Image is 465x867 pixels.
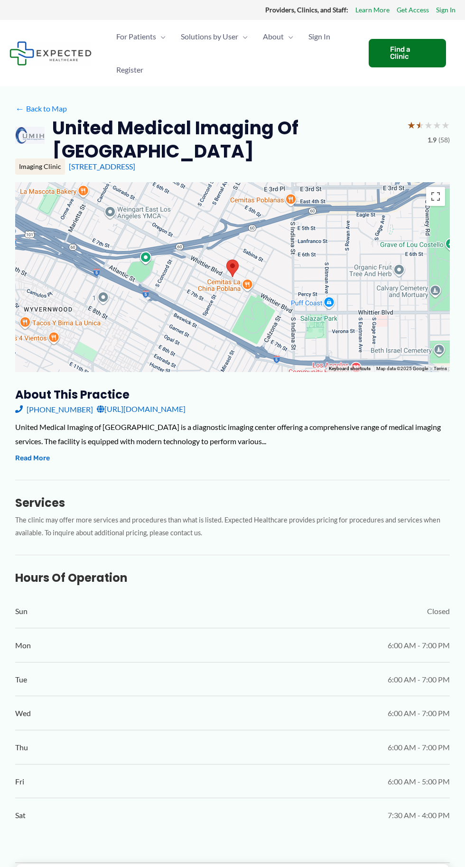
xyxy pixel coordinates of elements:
span: Menu Toggle [238,20,248,53]
a: [STREET_ADDRESS] [69,162,135,171]
a: Sign In [301,20,338,53]
span: Sign In [308,20,330,53]
span: ★ [416,116,424,134]
a: [PHONE_NUMBER] [15,402,93,416]
span: Mon [15,638,31,653]
h3: Services [15,495,450,510]
a: Find a Clinic [369,39,446,67]
span: 6:00 AM - 7:00 PM [388,672,450,687]
img: Expected Healthcare Logo - side, dark font, small [9,41,92,65]
span: Map data ©2025 Google [376,366,428,371]
a: Sign In [436,4,456,16]
span: Sat [15,808,26,822]
a: Open this area in Google Maps (opens a new window) [18,360,49,372]
span: Solutions by User [181,20,238,53]
strong: Providers, Clinics, and Staff: [265,6,348,14]
nav: Primary Site Navigation [109,20,359,86]
span: Fri [15,774,24,789]
div: United Medical Imaging of [GEOGRAPHIC_DATA] is a diagnostic imaging center offering a comprehensi... [15,420,450,448]
span: 6:00 AM - 7:00 PM [388,740,450,755]
a: ←Back to Map [15,102,67,116]
span: Menu Toggle [156,20,166,53]
span: ★ [433,116,441,134]
img: Google [18,360,49,372]
a: Register [109,53,151,86]
button: Toggle fullscreen view [426,187,445,206]
span: Sun [15,604,28,618]
a: [URL][DOMAIN_NAME] [97,402,186,416]
a: Terms (opens in new tab) [434,366,447,371]
button: Keyboard shortcuts [329,365,371,372]
span: Menu Toggle [284,20,293,53]
h3: Hours of Operation [15,570,450,585]
a: For PatientsMenu Toggle [109,20,173,53]
span: (58) [438,134,450,146]
div: Imaging Clinic [15,158,65,175]
a: Solutions by UserMenu Toggle [173,20,255,53]
span: 6:00 AM - 7:00 PM [388,706,450,720]
span: About [263,20,284,53]
span: Tue [15,672,27,687]
span: ★ [407,116,416,134]
span: Wed [15,706,31,720]
span: For Patients [116,20,156,53]
span: 1.9 [428,134,437,146]
span: 7:30 AM - 4:00 PM [388,808,450,822]
span: 6:00 AM - 7:00 PM [388,638,450,653]
button: Read More [15,453,50,464]
a: Get Access [397,4,429,16]
a: AboutMenu Toggle [255,20,301,53]
a: Learn More [355,4,390,16]
span: ★ [424,116,433,134]
span: Closed [427,604,450,618]
span: Thu [15,740,28,755]
span: Register [116,53,143,86]
h2: United Medical Imaging of [GEOGRAPHIC_DATA] [52,116,400,163]
p: The clinic may offer more services and procedures than what is listed. Expected Healthcare provid... [15,514,450,540]
span: ← [15,104,24,113]
span: ★ [441,116,450,134]
span: 6:00 AM - 5:00 PM [388,774,450,789]
h3: About this practice [15,387,450,402]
